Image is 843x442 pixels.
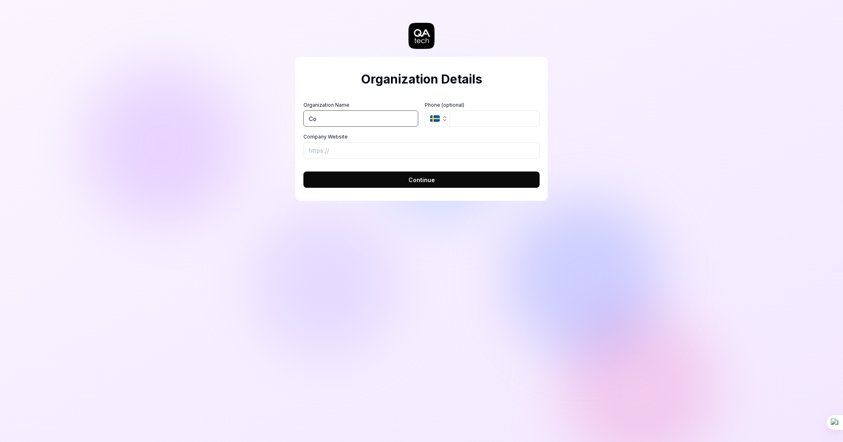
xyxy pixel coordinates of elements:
label: Phone (optional) [425,101,540,109]
h2: Organization Details [303,70,540,88]
span: Continue [408,176,435,184]
button: Continue [303,172,540,188]
label: Company Website [303,133,540,141]
input: https:// [303,142,540,158]
label: Organization Name [303,101,418,109]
